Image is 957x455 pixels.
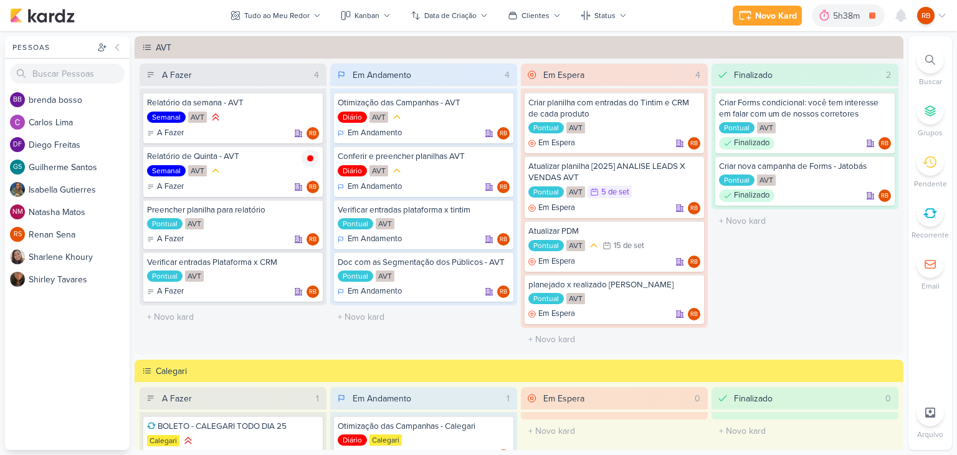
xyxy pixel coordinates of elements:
[690,141,698,147] p: RB
[497,181,510,193] div: Responsável: Rogerio Bispo
[878,137,891,150] div: Responsável: Rogerio Bispo
[502,392,515,405] div: 1
[348,127,402,140] p: Em Andamento
[29,116,130,129] div: C a r l o s L i m a
[10,204,25,219] div: Natasha Matos
[10,160,25,175] div: Guilherme Santos
[353,69,411,82] div: Em Andamento
[13,97,22,103] p: bb
[307,181,319,193] div: Responsável: Rogerio Bispo
[29,183,130,196] div: I s a b e l l a G u t i e r r e s
[528,122,564,133] div: Pontual
[188,112,207,123] div: AVT
[147,127,184,140] div: A Fazer
[10,272,25,287] img: Shirley Tavares
[10,8,75,23] img: kardz.app
[29,251,130,264] div: S h a r l e n e K h o u r y
[528,137,575,150] div: Em Espera
[538,256,575,268] p: Em Espera
[919,76,942,87] p: Buscar
[353,392,411,405] div: Em Andamento
[12,209,23,216] p: NM
[147,151,319,162] div: Relatório de Quinta - AVT
[917,7,935,24] div: Rogerio Bispo
[10,249,25,264] img: Sharlene Khoury
[497,285,510,298] div: Rogerio Bispo
[338,285,402,298] div: Em Andamento
[338,257,510,268] div: Doc com as Segmentação dos Públicos - AVT
[912,229,949,241] p: Recorrente
[147,97,319,108] div: Relatório da semana - AVT
[147,257,319,268] div: Verificar entradas Plataforma x CRM
[338,165,367,176] div: Diário
[338,434,367,446] div: Diário
[302,150,319,167] img: tracking
[690,69,705,82] div: 4
[10,182,25,197] img: Isabella Gutierres
[719,189,774,202] div: Finalizado
[348,285,402,298] p: Em Andamento
[142,308,324,326] input: + Novo kard
[688,202,700,214] div: Rogerio Bispo
[688,256,700,268] div: Responsável: Rogerio Bispo
[497,285,510,298] div: Responsável: Rogerio Bispo
[338,421,510,432] div: Otimização das Campanhas - Calegari
[147,435,179,446] div: Calegari
[369,112,388,123] div: AVT
[500,184,507,191] p: RB
[528,202,575,214] div: Em Espera
[369,165,388,176] div: AVT
[338,97,510,108] div: Otimização das Campanhas - AVT
[734,392,773,405] div: Finalizado
[538,308,575,320] p: Em Espera
[307,285,319,298] div: Rogerio Bispo
[311,392,324,405] div: 1
[338,112,367,123] div: Diário
[10,137,25,152] div: Diego Freitas
[878,189,891,202] div: Responsável: Rogerio Bispo
[566,293,585,304] div: AVT
[147,233,184,246] div: A Fazer
[500,289,507,295] p: RB
[688,137,700,150] div: Rogerio Bispo
[500,131,507,137] p: RB
[833,9,864,22] div: 5h38m
[878,137,891,150] div: Rogerio Bispo
[734,189,769,202] p: Finalizado
[348,233,402,246] p: Em Andamento
[714,422,896,440] input: + Novo kard
[614,242,644,250] div: 15 de set
[147,204,319,216] div: Preencher planilha para relatório
[188,165,207,176] div: AVT
[10,64,125,84] input: Buscar Pessoas
[338,204,510,216] div: Verificar entradas plataforma x tintim
[601,188,629,196] div: 5 de set
[29,161,130,174] div: G u i l h e r m e S a n t o s
[497,127,510,140] div: Responsável: Rogerio Bispo
[185,271,204,282] div: AVT
[538,137,575,150] p: Em Espera
[719,175,755,186] div: Pontual
[500,237,507,243] p: RB
[523,330,705,348] input: + Novo kard
[719,122,755,133] div: Pontual
[29,206,130,219] div: N a t a s h a M a t o s
[688,137,700,150] div: Responsável: Rogerio Bispo
[338,218,373,229] div: Pontual
[13,164,22,171] p: GS
[690,206,698,212] p: RB
[147,112,186,123] div: Semanal
[185,218,204,229] div: AVT
[688,256,700,268] div: Rogerio Bispo
[528,226,700,237] div: Atualizar PDM
[157,233,184,246] p: A Fazer
[543,392,584,405] div: Em Espera
[757,175,776,186] div: AVT
[688,308,700,320] div: Responsável: Rogerio Bispo
[376,271,394,282] div: AVT
[733,6,802,26] button: Novo Kard
[309,131,317,137] p: RB
[918,127,943,138] p: Grupos
[566,122,585,133] div: AVT
[921,10,931,21] p: RB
